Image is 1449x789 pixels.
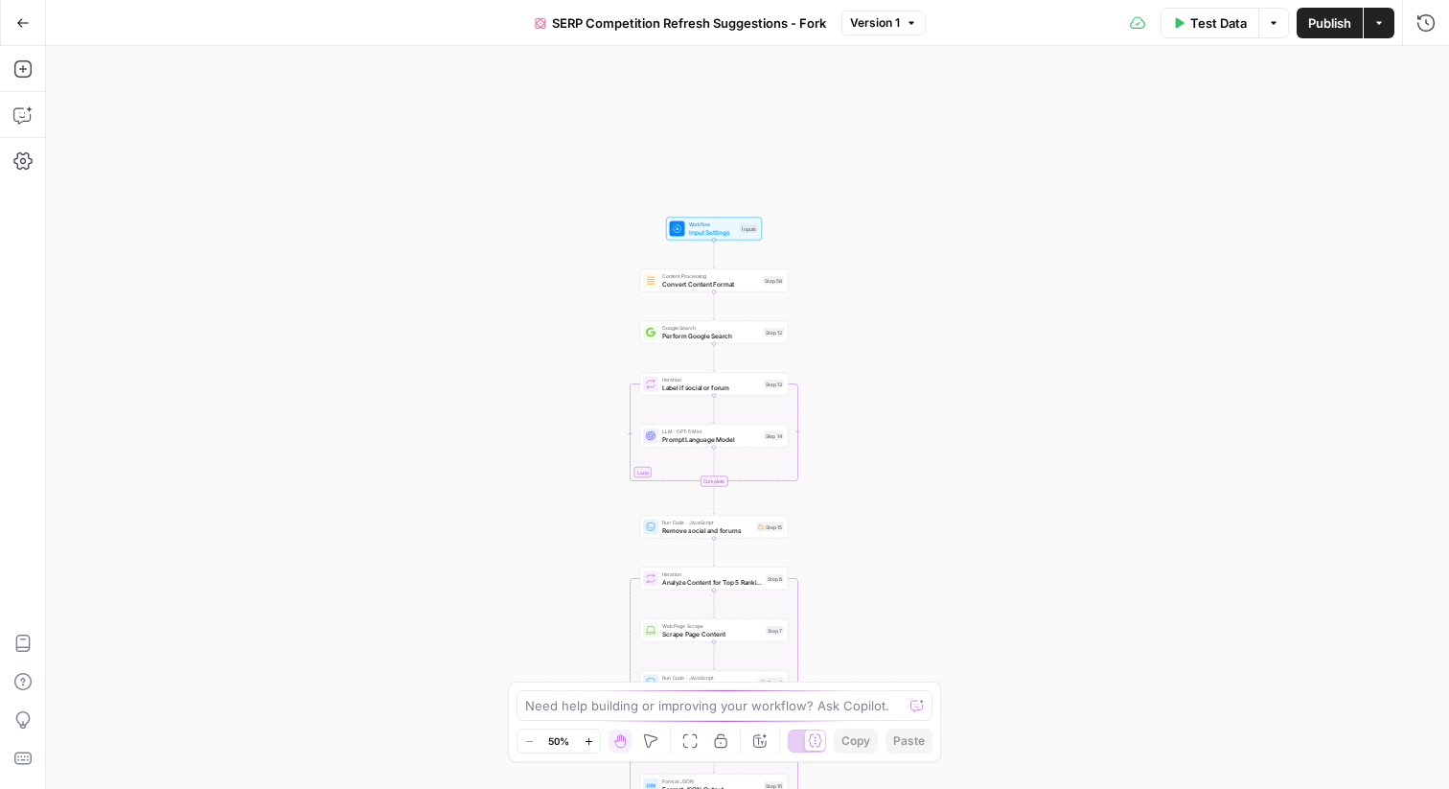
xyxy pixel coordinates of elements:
div: Run Code · JavaScriptRemove social and forumsStep 15 [640,516,789,539]
span: Convert Content Format [662,279,759,289]
div: Step 8 [758,678,784,687]
div: Step 13 [764,380,784,388]
span: Get Headers [662,681,754,690]
div: Content ProcessingConvert Content FormatStep 58 [640,269,789,292]
button: Test Data [1161,8,1258,38]
span: Format JSON [662,777,760,785]
span: Remove social and forums [662,525,752,535]
div: LLM · GPT-5 MiniPrompt Language ModelStep 14 [640,425,789,448]
span: Input Settings [689,227,737,237]
div: Step 58 [763,276,784,285]
g: Edge from step_15 to step_6 [713,539,716,567]
div: Complete [701,476,728,487]
g: Edge from step_7 to step_8 [713,642,716,670]
span: Scrape Page Content [662,629,762,638]
span: 50% [548,733,569,749]
div: Run Code · JavaScriptGet HeadersStep 8 [640,671,789,694]
div: WorkflowInput SettingsInputs [640,218,789,241]
div: Inputs [740,224,758,233]
button: Copy [834,729,878,754]
g: Edge from step_13-iteration-end to step_15 [713,487,716,515]
button: Paste [885,729,932,754]
span: Perform Google Search [662,331,760,340]
span: Prompt Language Model [662,434,760,444]
span: LLM · GPT-5 Mini [662,428,760,435]
button: Publish [1297,8,1363,38]
div: Step 12 [764,328,784,336]
div: Step 7 [766,626,784,635]
div: IterationAnalyze Content for Top 5 Ranking PagesStep 6 [640,568,789,591]
span: Iteration [662,570,762,578]
button: SERP Competition Refresh Suggestions - Fork [523,8,838,38]
span: Workflow [689,220,737,228]
span: Paste [893,732,925,750]
span: Iteration [662,376,760,383]
div: Web Page ScrapeScrape Page ContentStep 7 [640,619,789,642]
div: Step 15 [756,522,784,532]
g: Edge from step_12 to step_13 [713,344,716,372]
g: Edge from step_58 to step_12 [713,292,716,320]
div: Step 14 [764,431,785,440]
span: Google Search [662,324,760,332]
g: Edge from step_13 to step_14 [713,396,716,424]
g: Edge from start to step_58 [713,241,716,268]
div: Step 6 [766,574,784,583]
span: Test Data [1190,13,1247,33]
g: Edge from step_9 to step_10 [713,746,716,774]
span: Run Code · JavaScript [662,519,752,526]
div: Google SearchPerform Google SearchStep 12 [640,321,789,344]
span: Content Processing [662,272,759,280]
div: LoopIterationLabel if social or forumStep 13 [640,373,789,396]
span: Analyze Content for Top 5 Ranking Pages [662,577,762,587]
span: Copy [841,732,870,750]
span: Web Page Scrape [662,622,762,630]
span: Publish [1308,13,1351,33]
span: Version 1 [850,14,900,32]
span: SERP Competition Refresh Suggestions - Fork [552,13,826,33]
span: Run Code · JavaScript [662,674,754,682]
span: Label if social or forum [662,383,760,392]
img: o3r9yhbrn24ooq0tey3lueqptmfj [646,276,655,286]
button: Version 1 [841,11,926,35]
g: Edge from step_6 to step_7 [713,591,716,618]
div: Complete [640,476,789,487]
